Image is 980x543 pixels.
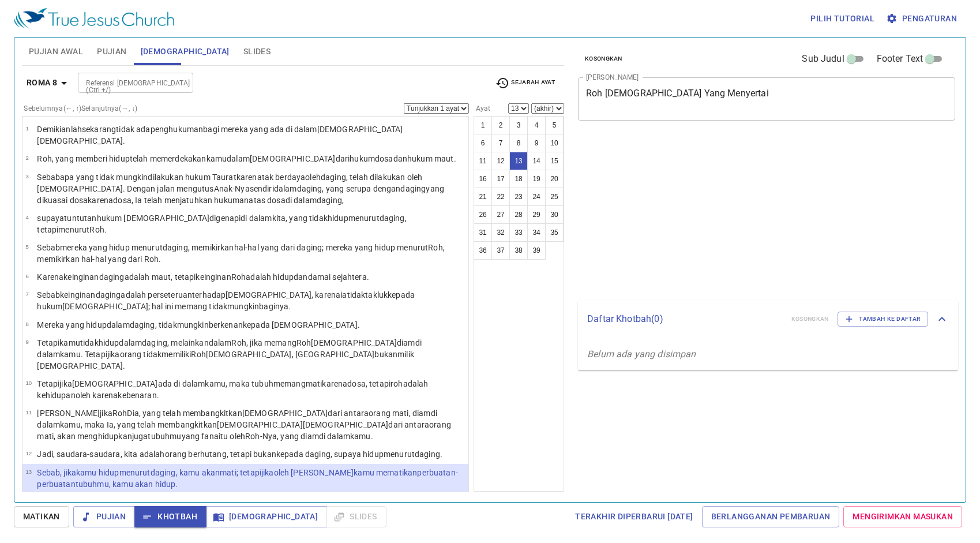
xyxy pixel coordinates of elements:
wg5427: daging [99,272,369,282]
button: 12 [491,152,510,170]
wg3756: milik [DEMOGRAPHIC_DATA] [37,350,414,370]
wg2289: perbuatan-perbuatan [37,468,458,489]
button: 19 [527,170,546,188]
wg1223: daging [37,173,444,205]
button: 14 [527,152,546,170]
wg1722: kamu [37,350,414,370]
button: 5 [545,116,564,134]
wg4151: kamu mematikan [37,468,458,489]
span: 1 [25,125,28,132]
wg4012: dosa [113,196,344,205]
textarea: Roh [DEMOGRAPHIC_DATA] Yang Menyertai [586,88,947,110]
span: 6 [25,273,28,279]
wg2198: menurut [384,450,442,459]
wg3756: memiliki [37,350,414,370]
wg4561: , telah dilakukan oleh [DEMOGRAPHIC_DATA] [37,173,444,205]
button: 37 [491,241,510,260]
span: 2 [25,155,28,161]
button: 21 [474,188,492,206]
wg1487: [DEMOGRAPHIC_DATA] [37,379,428,400]
span: Khotbah [144,510,197,524]
wg4234: tubuhmu [76,480,178,489]
span: Footer Text [877,52,923,66]
button: Khotbah [134,506,206,527]
wg1722: daging, yang serupa dengan [37,184,444,205]
wg3568: tidak ada [37,125,403,145]
button: 17 [491,170,510,188]
wg3756: mungkin [177,320,360,329]
wg4561: yang dikuasai dosa [37,184,444,205]
wg235: dalam [37,338,422,370]
img: True Jesus Church [14,8,174,29]
wg266: , Ia telah menjatuhkan hukuman [132,196,344,205]
span: 10 [25,380,32,386]
wg1453: [DEMOGRAPHIC_DATA] [37,420,450,441]
wg4561: . [440,450,442,459]
wg5426: hal-hal yang dari daging [37,243,445,264]
wg3611: di dalam [37,338,422,370]
wg4561: , tidak [155,320,360,329]
wg1659: kamu [206,154,456,163]
span: 9 [25,339,28,345]
button: 29 [527,205,546,224]
wg2222: oleh karena [76,391,159,400]
span: 12 [25,450,32,456]
button: 32 [491,223,510,242]
wg5216: yang fana [182,432,373,441]
button: 6 [474,134,492,152]
wg2532: tubuhmu [148,432,373,441]
wg770: oleh [37,173,444,205]
wg1487: Roh [37,409,450,441]
p: [PERSON_NAME] [37,407,465,442]
span: Pujian [97,44,126,59]
wg2424: . [123,136,125,145]
wg5547: dari [336,154,456,163]
wg1063: apa yang tidak mungkin [37,173,444,205]
label: Ayat [474,105,490,112]
wg3498: , akan menghidupkan [54,432,373,441]
span: Kosongkan [585,54,622,64]
i: Belum ada yang disimpan [587,349,696,359]
wg2227: juga [132,432,373,441]
span: Tambah ke Daftar [845,314,921,324]
span: Terakhir Diperbarui [DATE] [575,510,693,524]
p: Sebab [37,171,465,206]
wg1223: Roh-Nya [245,432,373,441]
wg2596: daging [415,450,442,459]
button: 7 [491,134,510,152]
span: 5 [25,244,28,250]
wg1722: daging [317,196,344,205]
wg686: sekarang [37,125,403,145]
p: Sebab [37,467,465,490]
button: 27 [491,205,510,224]
wg3761: mungkin [227,302,291,311]
wg5427: Roh [231,272,369,282]
p: Roh [37,153,456,164]
button: 18 [509,170,528,188]
wg1512: Roh [37,338,422,370]
span: 11 [25,409,32,415]
wg2632: atas dosa [249,196,344,205]
button: 31 [474,223,492,242]
wg2192: Roh [37,350,414,370]
wg1722: daging [37,338,422,370]
b: Roma 8 [27,76,57,90]
wg1223: kebenaran [118,391,159,400]
span: Matikan [23,510,60,524]
button: 26 [474,205,492,224]
wg3551: dosa [375,154,456,163]
wg2189: terhadap [37,290,415,311]
span: Slides [243,44,271,59]
wg1722: kamu [350,432,373,441]
span: 13 [25,469,32,475]
button: 35 [545,223,564,242]
span: [DEMOGRAPHIC_DATA] [141,44,230,59]
span: 7 [25,291,28,297]
wg2596: Roh [89,225,107,234]
wg2596: daging [37,243,445,264]
button: 23 [509,188,528,206]
p: Karena [37,271,369,283]
wg102: dilakukan hukum Taurat [37,173,444,205]
button: 1 [474,116,492,134]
